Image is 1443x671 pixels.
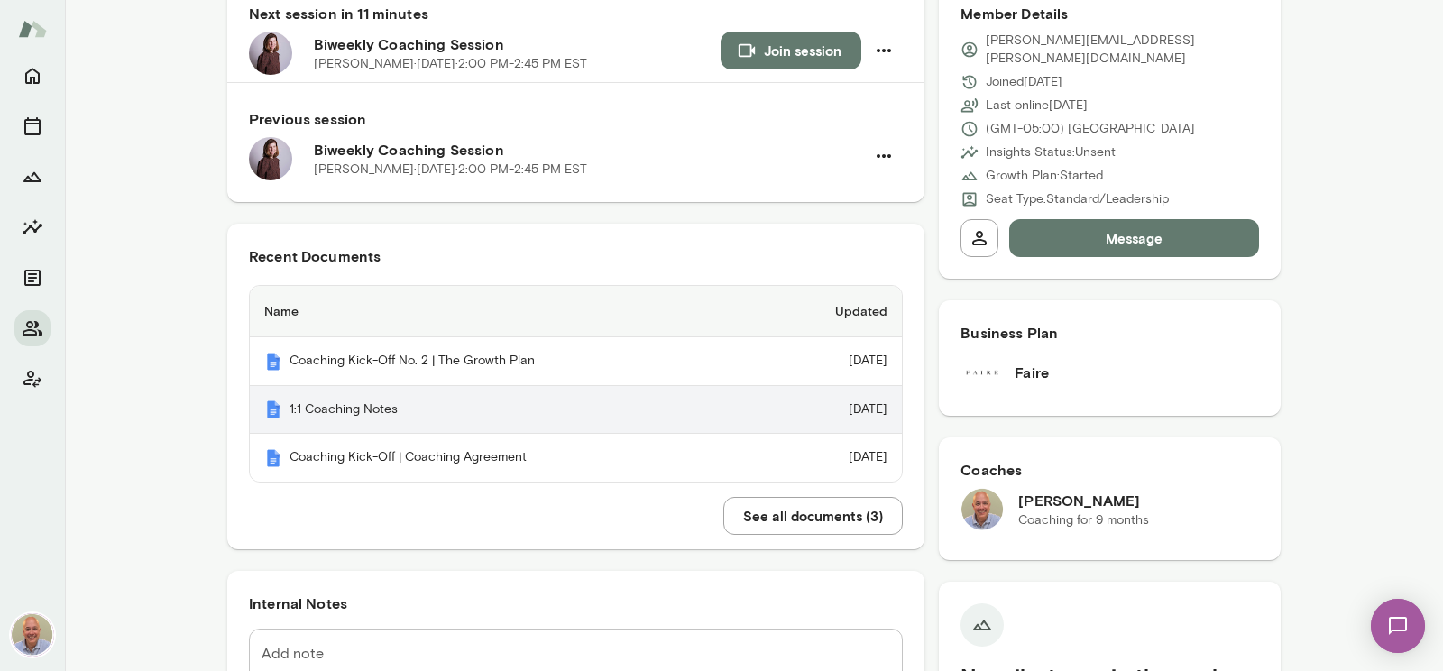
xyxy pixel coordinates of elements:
button: Growth Plan [14,159,51,195]
p: Last online [DATE] [986,97,1088,115]
h6: Internal Notes [249,593,903,614]
img: Marc Friedman [11,613,54,657]
img: Mento [264,353,282,371]
button: Sessions [14,108,51,144]
td: [DATE] [763,434,902,482]
p: Seat Type: Standard/Leadership [986,190,1169,208]
p: [PERSON_NAME] · [DATE] · 2:00 PM-2:45 PM EST [314,55,587,73]
th: 1:1 Coaching Notes [250,386,763,435]
th: Name [250,286,763,337]
h6: Biweekly Coaching Session [314,33,721,55]
h6: Recent Documents [249,245,903,267]
h6: Faire [1015,362,1049,383]
p: Growth Plan: Started [986,167,1103,185]
p: Joined [DATE] [986,73,1062,91]
h6: [PERSON_NAME] [1018,490,1149,511]
th: Coaching Kick-Off No. 2 | The Growth Plan [250,337,763,386]
h6: Biweekly Coaching Session [314,139,865,161]
button: Home [14,58,51,94]
button: See all documents (3) [723,497,903,535]
img: Marc Friedman [960,488,1004,531]
button: Message [1009,219,1259,257]
h6: Previous session [249,108,903,130]
img: Mento [18,12,47,46]
td: [DATE] [763,337,902,386]
img: Mento [264,400,282,418]
p: Coaching for 9 months [1018,511,1149,529]
th: Coaching Kick-Off | Coaching Agreement [250,434,763,482]
h6: Next session in 11 minutes [249,3,903,24]
h6: Member Details [960,3,1259,24]
p: [PERSON_NAME] · [DATE] · 2:00 PM-2:45 PM EST [314,161,587,179]
img: Mento [264,449,282,467]
button: Members [14,310,51,346]
h6: Coaches [960,459,1259,481]
td: [DATE] [763,386,902,435]
button: Documents [14,260,51,296]
button: Insights [14,209,51,245]
p: (GMT-05:00) [GEOGRAPHIC_DATA] [986,120,1195,138]
h6: Business Plan [960,322,1259,344]
p: Insights Status: Unsent [986,143,1116,161]
p: [PERSON_NAME][EMAIL_ADDRESS][PERSON_NAME][DOMAIN_NAME] [986,32,1259,68]
button: Client app [14,361,51,397]
button: Join session [721,32,861,69]
th: Updated [763,286,902,337]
